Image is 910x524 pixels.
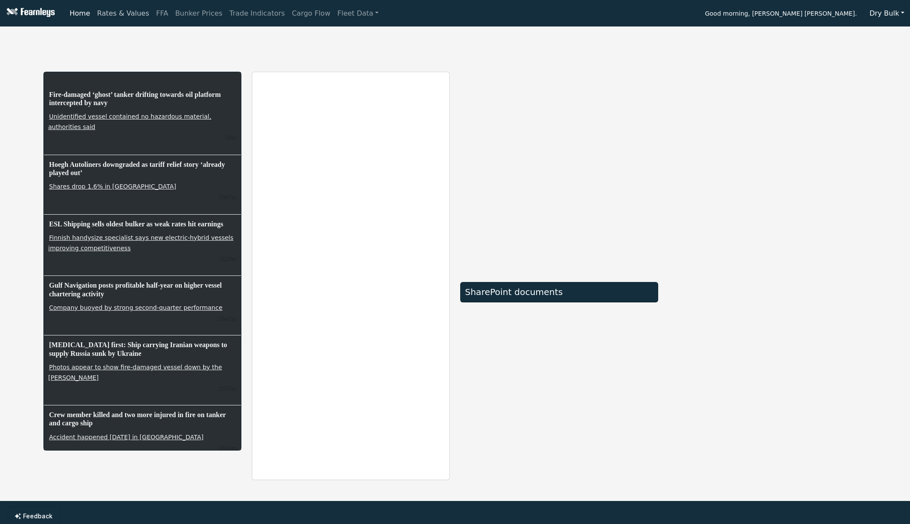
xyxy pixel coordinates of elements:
[48,233,234,252] a: Finnish handysize specialist says new electric-hybrid vessels improving competitiveness
[669,176,867,272] iframe: mini symbol-overview TradingView widget
[219,385,237,392] small: 18/08/2025, 08:19:07
[48,182,177,191] a: Shares drop 1.6% in [GEOGRAPHIC_DATA]
[48,363,222,382] a: Photos appear to show fire-damaged vessel down by the [PERSON_NAME]
[219,315,237,322] small: 18/08/2025, 08:30:27
[153,5,172,22] a: FFA
[864,5,910,22] button: Dry Bulk
[705,7,857,22] span: Good morning, [PERSON_NAME] [PERSON_NAME].
[219,255,237,262] small: 18/08/2025, 08:51:31
[460,72,658,272] iframe: market overview TradingView widget
[48,340,237,358] h6: [MEDICAL_DATA] first: Ship carrying Iranian weapons to supply Russia sunk by Ukraine
[669,385,867,480] iframe: mini symbol-overview TradingView widget
[669,72,867,167] iframe: mini symbol-overview TradingView widget
[48,219,237,229] h6: ESL Shipping sells oldest bulker as weak rates hit earnings
[171,5,226,22] a: Bunker Prices
[226,5,288,22] a: Trade Indicators
[48,280,237,298] h6: Gulf Navigation posts profitable half-year on higher vessel chartering activity
[219,444,237,451] small: 18/08/2025, 07:57:56
[48,410,237,428] h6: Crew member killed and two more injured in fire on tanker and cargo ship
[48,112,211,131] a: Unidentified vessel contained no hazardous material, authorities said
[48,433,204,441] a: Accident happened [DATE] in [GEOGRAPHIC_DATA]
[225,134,237,141] small: 18/08/2025, 09:22:27
[4,8,55,19] img: Fearnleys Logo
[465,287,653,297] div: SharePoint documents
[94,5,153,22] a: Rates & Values
[48,90,237,108] h6: Fire-damaged ‘ghost’ tanker drifting towards oil platform intercepted by navy
[334,5,382,22] a: Fleet Data
[288,5,334,22] a: Cargo Flow
[669,280,867,376] iframe: mini symbol-overview TradingView widget
[43,30,867,61] iframe: tickers TradingView widget
[48,303,223,312] a: Company buoyed by strong second-quarter performance
[48,159,237,178] h6: Hoegh Autoliners downgraded as tariff relief story ‘already played out’
[252,72,449,480] iframe: report archive
[66,5,93,22] a: Home
[219,194,237,201] small: 18/08/2025, 09:04:58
